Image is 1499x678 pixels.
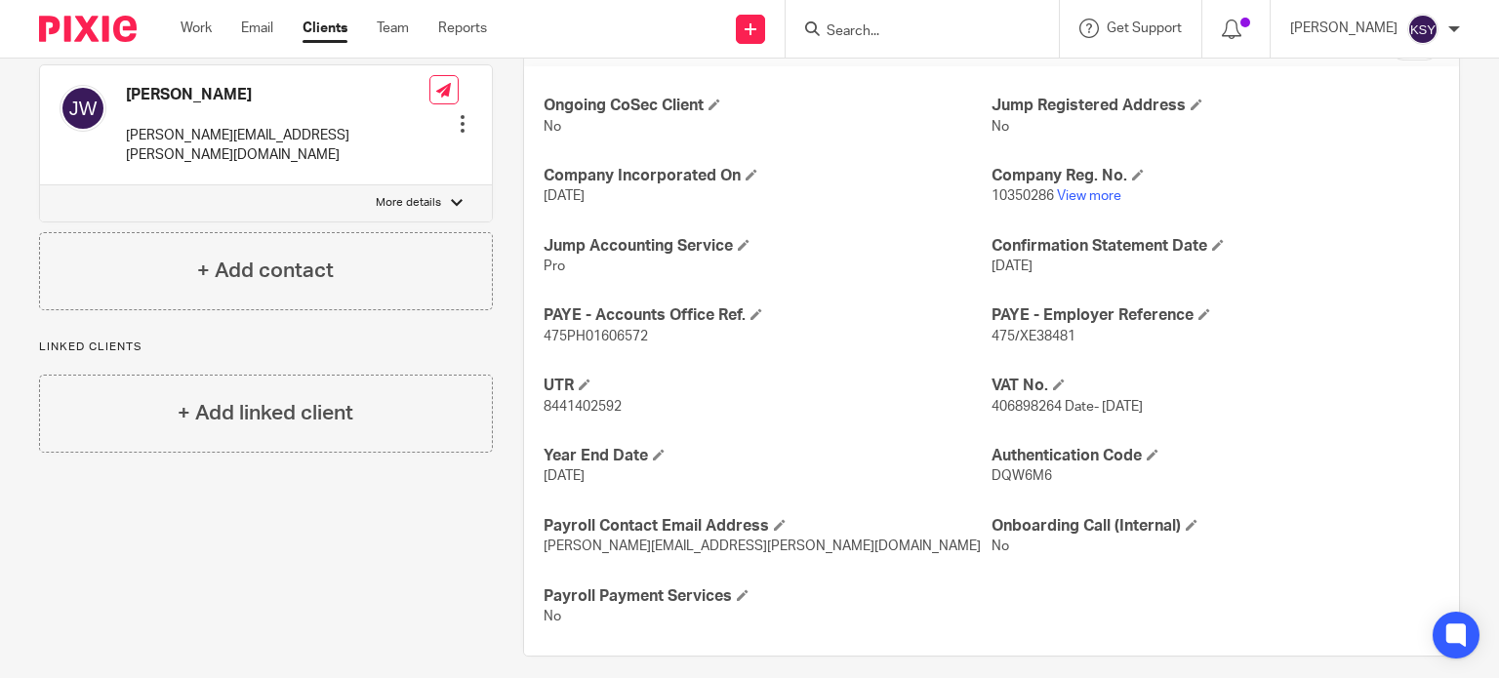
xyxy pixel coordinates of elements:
p: [PERSON_NAME][EMAIL_ADDRESS][PERSON_NAME][DOMAIN_NAME] [126,126,429,166]
span: No [992,120,1009,134]
span: [DATE] [992,259,1033,273]
h4: PAYE - Employer Reference [992,305,1439,326]
span: Get Support [1107,21,1182,35]
h4: Company Incorporated On [544,166,992,186]
h4: Authentication Code [992,446,1439,466]
a: Team [377,19,409,38]
span: 406898264 Date- [DATE] [992,400,1143,414]
h4: + Add contact [197,256,334,286]
p: Linked clients [39,339,493,355]
h4: Jump Registered Address [992,96,1439,116]
h4: Ongoing CoSec Client [544,96,992,116]
h4: Year End Date [544,446,992,466]
span: Pro [544,259,565,273]
h4: Payroll Payment Services [544,586,992,607]
span: No [544,120,561,134]
img: Pixie [39,16,137,42]
span: 10350286 [992,189,1054,203]
span: 475PH01606572 [544,330,648,343]
a: Email [241,19,273,38]
a: View more [1057,189,1121,203]
a: Reports [438,19,487,38]
h4: [PERSON_NAME] [126,85,429,105]
span: 8441402592 [544,400,622,414]
span: DQW6M6 [992,469,1052,483]
a: Clients [303,19,347,38]
h4: Onboarding Call (Internal) [992,516,1439,537]
h4: PAYE - Accounts Office Ref. [544,305,992,326]
h4: Confirmation Statement Date [992,236,1439,257]
img: svg%3E [60,85,106,132]
span: [DATE] [544,189,585,203]
span: 475/XE38481 [992,330,1075,343]
h4: UTR [544,376,992,396]
h4: Company Reg. No. [992,166,1439,186]
input: Search [825,23,1000,41]
h4: Payroll Contact Email Address [544,516,992,537]
h4: + Add linked client [178,398,353,428]
p: More details [376,195,441,211]
h4: Jump Accounting Service [544,236,992,257]
span: [DATE] [544,469,585,483]
img: svg%3E [1407,14,1438,45]
h4: VAT No. [992,376,1439,396]
span: No [544,610,561,623]
a: Work [181,19,212,38]
span: [PERSON_NAME][EMAIL_ADDRESS][PERSON_NAME][DOMAIN_NAME] [544,539,981,553]
span: No [992,539,1009,553]
p: [PERSON_NAME] [1290,19,1398,38]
